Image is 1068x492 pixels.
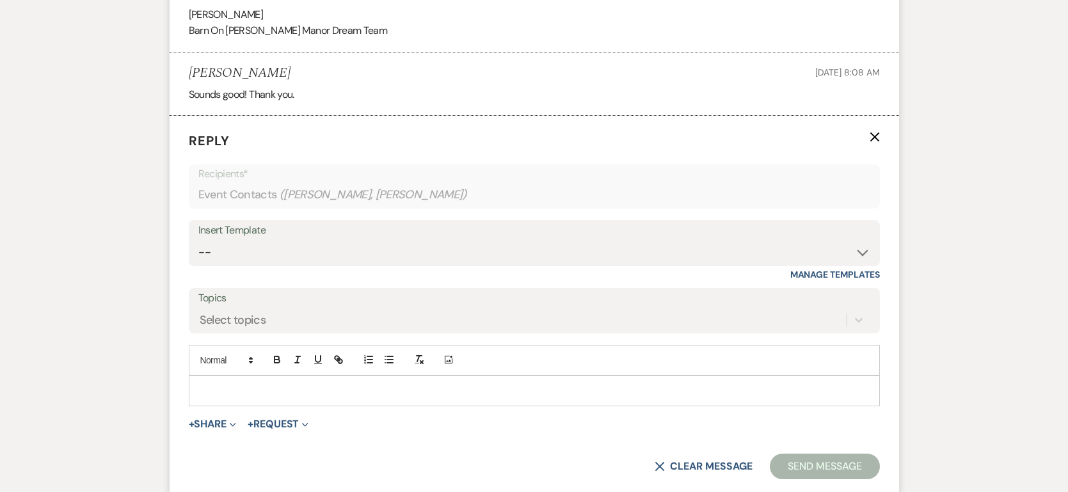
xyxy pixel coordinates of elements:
[189,86,880,103] p: Sounds good! Thank you.
[248,419,253,429] span: +
[815,67,879,78] span: [DATE] 8:08 AM
[790,269,880,280] a: Manage Templates
[189,419,195,429] span: +
[189,132,230,149] span: Reply
[198,166,870,182] p: Recipients*
[655,461,752,472] button: Clear message
[198,289,870,308] label: Topics
[280,186,468,203] span: ( [PERSON_NAME], [PERSON_NAME] )
[189,6,880,23] p: [PERSON_NAME]
[189,22,880,39] p: Barn On [PERSON_NAME] Manor Dream Team
[189,419,237,429] button: Share
[770,454,879,479] button: Send Message
[248,419,308,429] button: Request
[189,65,291,81] h5: [PERSON_NAME]
[198,221,870,240] div: Insert Template
[200,311,266,328] div: Select topics
[198,182,870,207] div: Event Contacts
